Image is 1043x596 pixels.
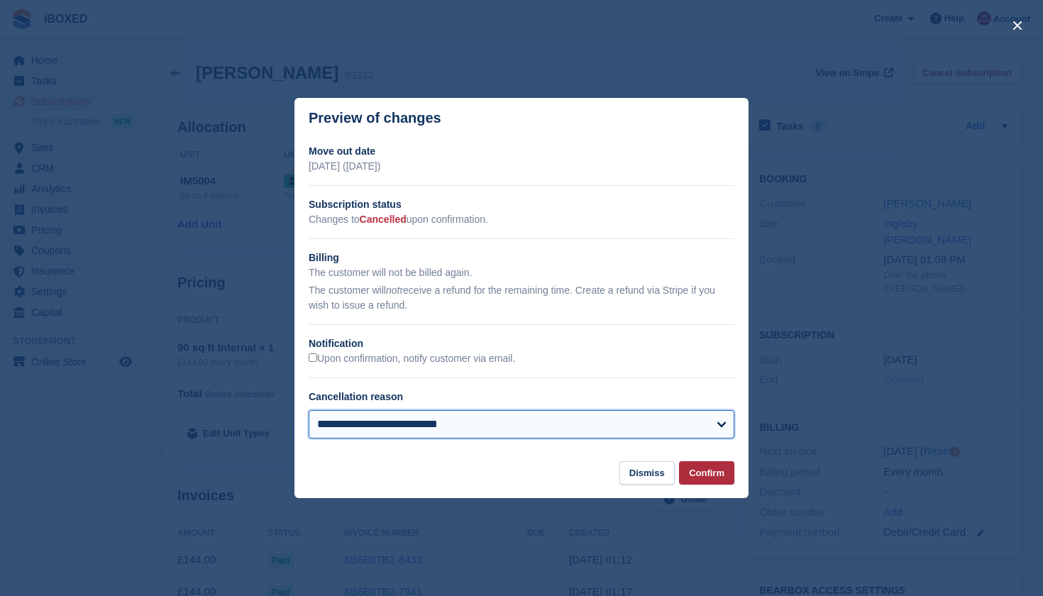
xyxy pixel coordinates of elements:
[1006,14,1029,37] button: close
[309,336,734,351] h2: Notification
[309,144,734,159] h2: Move out date
[386,285,399,296] em: not
[309,353,317,362] input: Upon confirmation, notify customer via email.
[309,212,734,227] p: Changes to upon confirmation.
[679,461,734,485] button: Confirm
[309,197,734,212] h2: Subscription status
[309,265,734,280] p: The customer will not be billed again.
[309,250,734,265] h2: Billing
[360,214,407,225] span: Cancelled
[309,159,734,174] p: [DATE] ([DATE])
[309,110,441,126] p: Preview of changes
[619,461,675,485] button: Dismiss
[309,391,403,402] label: Cancellation reason
[309,283,734,313] p: The customer will receive a refund for the remaining time. Create a refund via Stripe if you wish...
[309,353,515,365] label: Upon confirmation, notify customer via email.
